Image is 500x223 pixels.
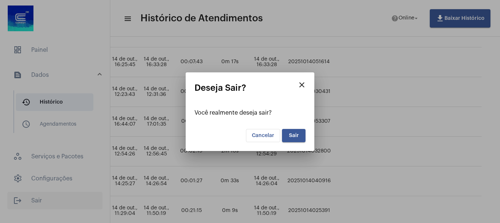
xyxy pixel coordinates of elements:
div: Você realmente deseja sair? [194,109,306,116]
mat-icon: close [297,80,306,89]
span: Cancelar [252,133,274,138]
span: Sair [289,133,299,138]
mat-card-title: Deseja Sair? [194,83,306,93]
button: Cancelar [246,129,280,142]
button: Sair [282,129,306,142]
